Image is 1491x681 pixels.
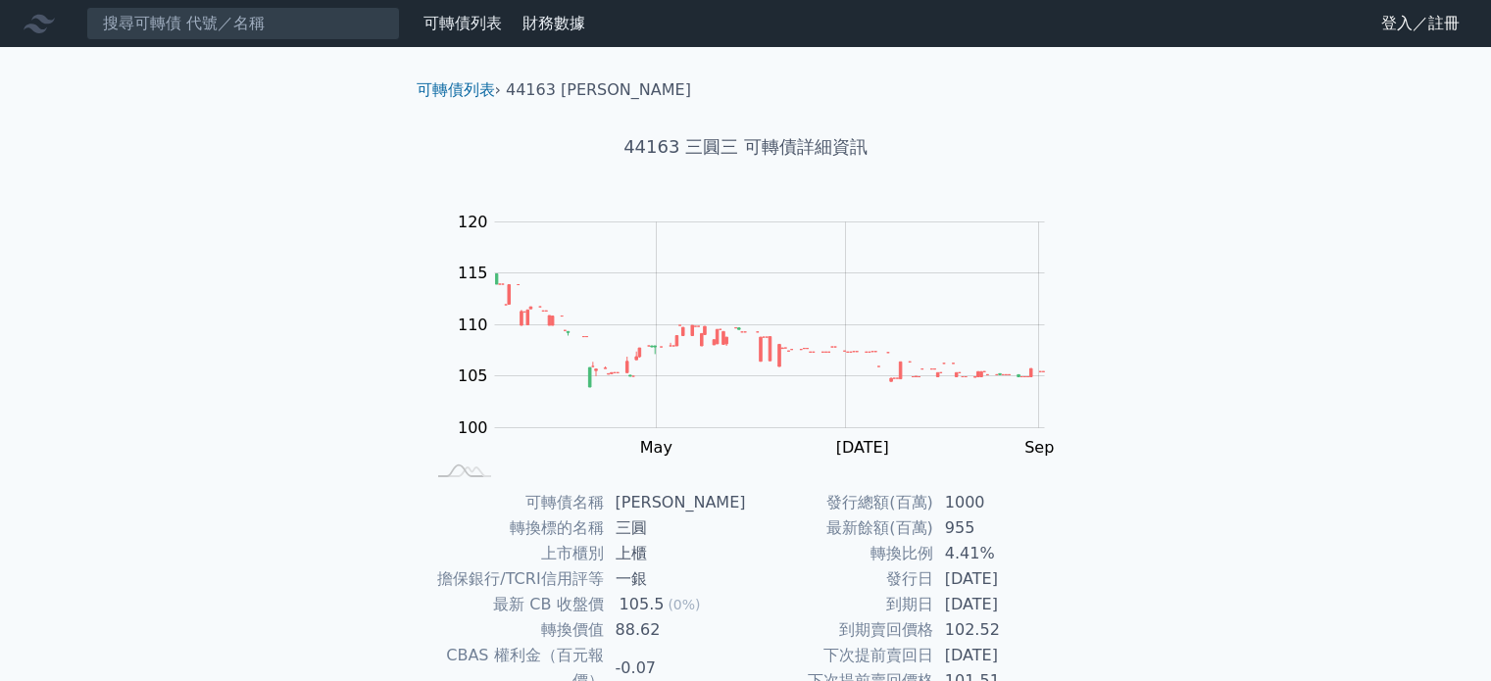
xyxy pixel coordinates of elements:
iframe: Chat Widget [1393,587,1491,681]
td: [DATE] [933,592,1068,617]
tspan: 115 [458,264,488,282]
td: [PERSON_NAME] [604,490,746,515]
td: 轉換標的名稱 [424,515,604,541]
td: 102.52 [933,617,1068,643]
td: 到期日 [746,592,933,617]
span: (0%) [668,597,700,612]
td: 一銀 [604,566,746,592]
td: 到期賣回價格 [746,617,933,643]
td: [DATE] [933,566,1068,592]
tspan: May [640,438,672,457]
td: 上櫃 [604,541,746,566]
tspan: [DATE] [836,438,889,457]
td: 擔保銀行/TCRI信用評等 [424,566,604,592]
td: 最新餘額(百萬) [746,515,933,541]
g: Series [495,274,1044,388]
g: Chart [446,213,1073,457]
td: [DATE] [933,643,1068,668]
tspan: Sep [1024,438,1054,457]
tspan: 110 [458,316,488,334]
tspan: 120 [458,213,488,231]
td: 三圓 [604,515,746,541]
td: 88.62 [604,617,746,643]
td: 轉換比例 [746,541,933,566]
td: 最新 CB 收盤價 [424,592,604,617]
td: 4.41% [933,541,1068,566]
a: 登入／註冊 [1366,8,1475,39]
input: 搜尋可轉債 代號／名稱 [86,7,400,40]
td: 1000 [933,490,1068,515]
div: 105.5 [616,592,669,617]
tspan: 105 [458,366,488,385]
td: 下次提前賣回日 [746,643,933,668]
h1: 44163 三圓三 可轉債詳細資訊 [401,133,1091,161]
li: 44163 [PERSON_NAME] [506,78,691,102]
li: › [417,78,501,102]
td: 轉換價值 [424,617,604,643]
td: 發行總額(百萬) [746,490,933,515]
a: 可轉債列表 [417,80,495,99]
tspan: 100 [458,418,488,437]
a: 可轉債列表 [423,14,502,32]
a: 財務數據 [522,14,585,32]
td: 可轉債名稱 [424,490,604,515]
td: 955 [933,515,1068,541]
td: 發行日 [746,566,933,592]
td: 上市櫃別 [424,541,604,566]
